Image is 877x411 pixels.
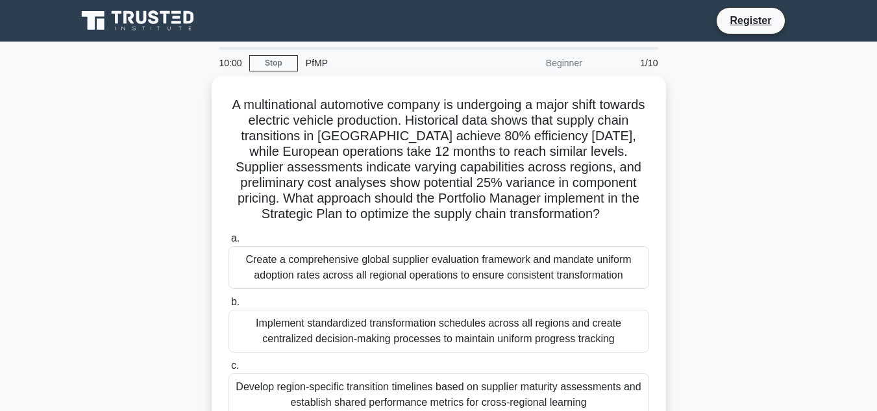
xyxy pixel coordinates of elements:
[227,97,650,223] h5: A multinational automotive company is undergoing a major shift towards electric vehicle productio...
[212,50,249,76] div: 10:00
[722,12,779,29] a: Register
[229,310,649,353] div: Implement standardized transformation schedules across all regions and create centralized decisio...
[231,296,240,307] span: b.
[231,232,240,243] span: a.
[229,246,649,289] div: Create a comprehensive global supplier evaluation framework and mandate uniform adoption rates ac...
[231,360,239,371] span: c.
[298,50,476,76] div: PfMP
[476,50,590,76] div: Beginner
[590,50,666,76] div: 1/10
[249,55,298,71] a: Stop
